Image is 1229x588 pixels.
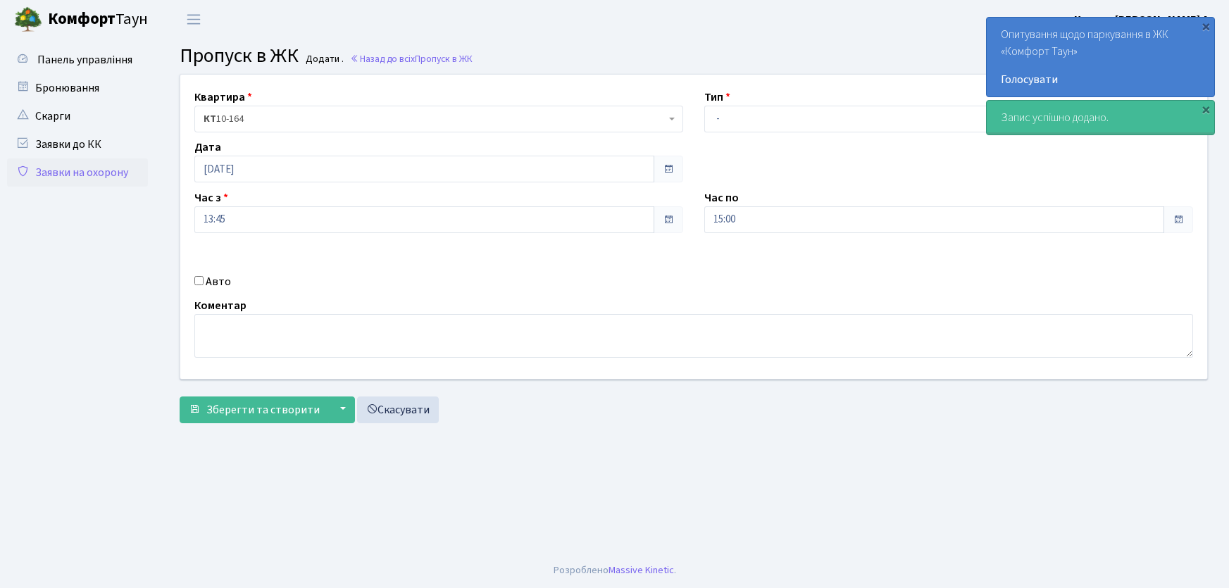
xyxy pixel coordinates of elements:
[609,563,674,577] a: Massive Kinetic
[204,112,666,126] span: <b>КТ</b>&nbsp;&nbsp;&nbsp;&nbsp;10-164
[1001,71,1200,88] a: Голосувати
[1199,102,1213,116] div: ×
[7,158,148,187] a: Заявки на охорону
[554,563,676,578] div: Розроблено .
[37,52,132,68] span: Панель управління
[7,102,148,130] a: Скарги
[194,106,683,132] span: <b>КТ</b>&nbsp;&nbsp;&nbsp;&nbsp;10-164
[176,8,211,31] button: Переключити навігацію
[180,396,329,423] button: Зберегти та створити
[194,189,228,206] label: Час з
[987,18,1214,96] div: Опитування щодо паркування в ЖК «Комфорт Таун»
[303,54,344,65] small: Додати .
[48,8,116,30] b: Комфорт
[1074,11,1212,28] a: Цитрус [PERSON_NAME] А.
[7,130,148,158] a: Заявки до КК
[7,74,148,102] a: Бронювання
[206,402,320,418] span: Зберегти та створити
[357,396,439,423] a: Скасувати
[204,112,216,126] b: КТ
[350,52,473,65] a: Назад до всіхПропуск в ЖК
[194,139,221,156] label: Дата
[1074,12,1212,27] b: Цитрус [PERSON_NAME] А.
[194,297,247,314] label: Коментар
[7,46,148,74] a: Панель управління
[415,52,473,65] span: Пропуск в ЖК
[194,89,252,106] label: Квартира
[704,189,739,206] label: Час по
[14,6,42,34] img: logo.png
[987,101,1214,135] div: Запис успішно додано.
[1199,19,1213,33] div: ×
[704,89,730,106] label: Тип
[48,8,148,32] span: Таун
[206,273,231,290] label: Авто
[180,42,299,70] span: Пропуск в ЖК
